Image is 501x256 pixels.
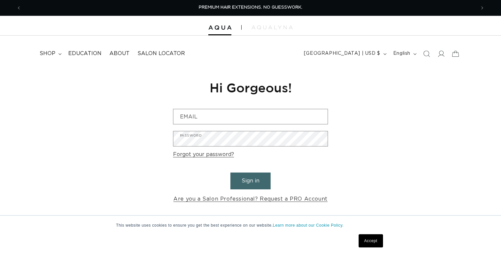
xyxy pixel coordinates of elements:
[173,194,328,204] a: Are you a Salon Professional? Request a PRO Account
[304,50,380,57] span: [GEOGRAPHIC_DATA] | USD $
[251,25,293,29] img: aqualyna.com
[300,48,389,60] button: [GEOGRAPHIC_DATA] | USD $
[230,173,271,189] button: Sign in
[173,109,328,124] input: Email
[109,50,130,57] span: About
[208,25,231,30] img: Aqua Hair Extensions
[475,2,489,14] button: Next announcement
[116,222,385,228] p: This website uses cookies to ensure you get the best experience on our website.
[105,46,133,61] a: About
[68,50,102,57] span: Education
[133,46,189,61] a: Salon Locator
[419,47,434,61] summary: Search
[173,80,328,96] h1: Hi Gorgeous!
[64,46,105,61] a: Education
[359,234,383,247] a: Accept
[12,2,26,14] button: Previous announcement
[273,223,344,228] a: Learn more about our Cookie Policy.
[393,50,410,57] span: English
[137,50,185,57] span: Salon Locator
[36,46,64,61] summary: shop
[389,48,419,60] button: English
[199,5,302,10] span: PREMIUM HAIR EXTENSIONS. NO GUESSWORK.
[40,50,55,57] span: shop
[173,150,234,159] a: Forgot your password?
[468,224,501,256] iframe: Chat Widget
